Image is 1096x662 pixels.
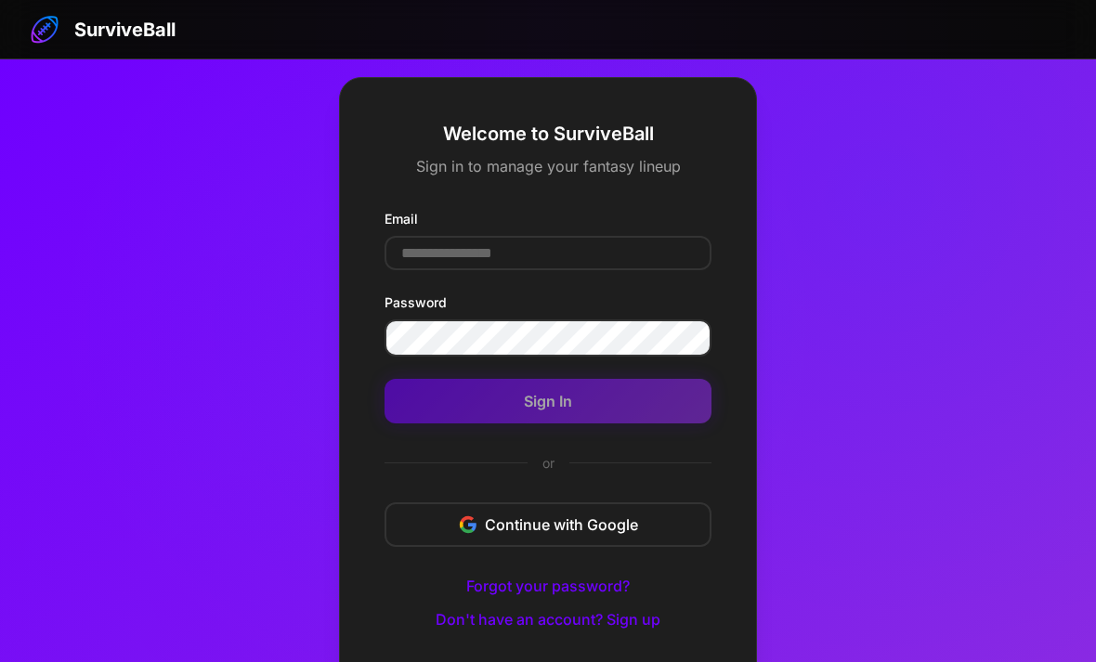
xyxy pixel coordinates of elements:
[385,209,711,228] label: Email
[385,123,711,146] h2: Welcome to SurviveBall
[385,292,711,312] label: Password
[385,153,711,179] p: Sign in to manage your fantasy lineup
[528,453,569,473] span: or
[385,502,711,547] button: Continue with Google
[30,15,59,45] img: SurviveBall
[421,603,675,636] button: Don't have an account? Sign up
[30,15,176,45] a: SurviveBall
[385,379,711,423] button: Sign In
[451,569,645,603] button: Forgot your password?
